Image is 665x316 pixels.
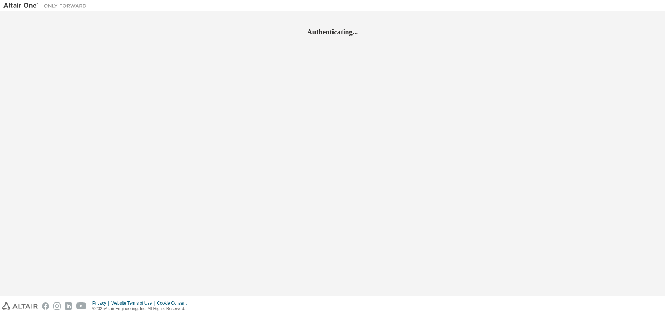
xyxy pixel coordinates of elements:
img: instagram.svg [53,302,61,310]
h2: Authenticating... [3,27,662,36]
div: Website Terms of Use [111,300,157,306]
img: altair_logo.svg [2,302,38,310]
img: youtube.svg [76,302,86,310]
img: Altair One [3,2,90,9]
p: © 2025 Altair Engineering, Inc. All Rights Reserved. [92,306,191,312]
img: linkedin.svg [65,302,72,310]
img: facebook.svg [42,302,49,310]
div: Privacy [92,300,111,306]
div: Cookie Consent [157,300,190,306]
